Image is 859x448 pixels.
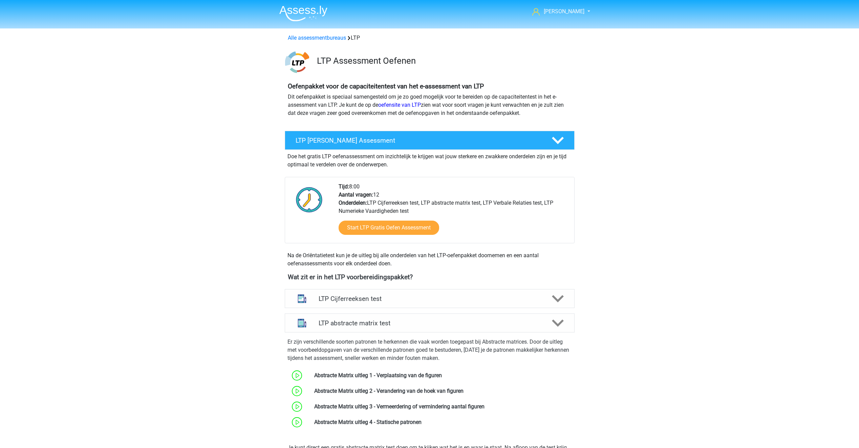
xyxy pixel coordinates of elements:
[282,131,577,150] a: LTP [PERSON_NAME] Assessment
[293,290,311,307] img: cijferreeksen
[334,183,574,243] div: 8:00 12 LTP Cijferreeksen test, LTP abstracte matrix test, LTP Verbale Relaties test, LTP Numerie...
[309,418,574,426] div: Abstracte Matrix uitleg 4 - Statische patronen
[279,5,327,21] img: Assessly
[287,338,572,362] p: Er zijn verschillende soorten patronen te herkennen die vaak worden toegepast bij Abstracte matri...
[288,93,572,117] p: Dit oefenpakket is speciaal samengesteld om je zo goed mogelijk voor te bereiden op de capaciteit...
[544,8,584,15] span: [PERSON_NAME]
[288,273,572,281] h4: Wat zit er in het LTP voorbereidingspakket?
[317,56,569,66] h3: LTP Assessment Oefenen
[378,102,421,108] a: oefensite van LTP
[285,251,575,268] div: Na de Oriëntatietest kun je de uitleg bij alle onderdelen van het LTP-oefenpakket doornemen en ee...
[288,35,346,41] a: Alle assessmentbureaus
[282,313,577,332] a: abstracte matrices LTP abstracte matrix test
[339,200,367,206] b: Onderdelen:
[309,387,574,395] div: Abstracte Matrix uitleg 2 - Verandering van de hoek van figuren
[292,183,326,217] img: Klok
[319,319,540,327] h4: LTP abstracte matrix test
[339,191,373,198] b: Aantal vragen:
[530,7,585,16] a: [PERSON_NAME]
[309,371,574,380] div: Abstracte Matrix uitleg 1 - Verplaatsing van de figuren
[319,295,540,303] h4: LTP Cijferreeksen test
[339,183,349,190] b: Tijd:
[339,221,439,235] a: Start LTP Gratis Oefen Assessment
[285,34,574,42] div: LTP
[285,50,309,74] img: ltp.png
[309,403,574,411] div: Abstracte Matrix uitleg 3 - Vermeerdering of vermindering aantal figuren
[282,289,577,308] a: cijferreeksen LTP Cijferreeksen test
[285,150,575,169] div: Doe het gratis LTP oefenassessment om inzichtelijk te krijgen wat jouw sterkere en zwakkere onder...
[293,314,311,332] img: abstracte matrices
[288,82,484,90] b: Oefenpakket voor de capaciteitentest van het e-assessment van LTP
[296,137,541,144] h4: LTP [PERSON_NAME] Assessment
